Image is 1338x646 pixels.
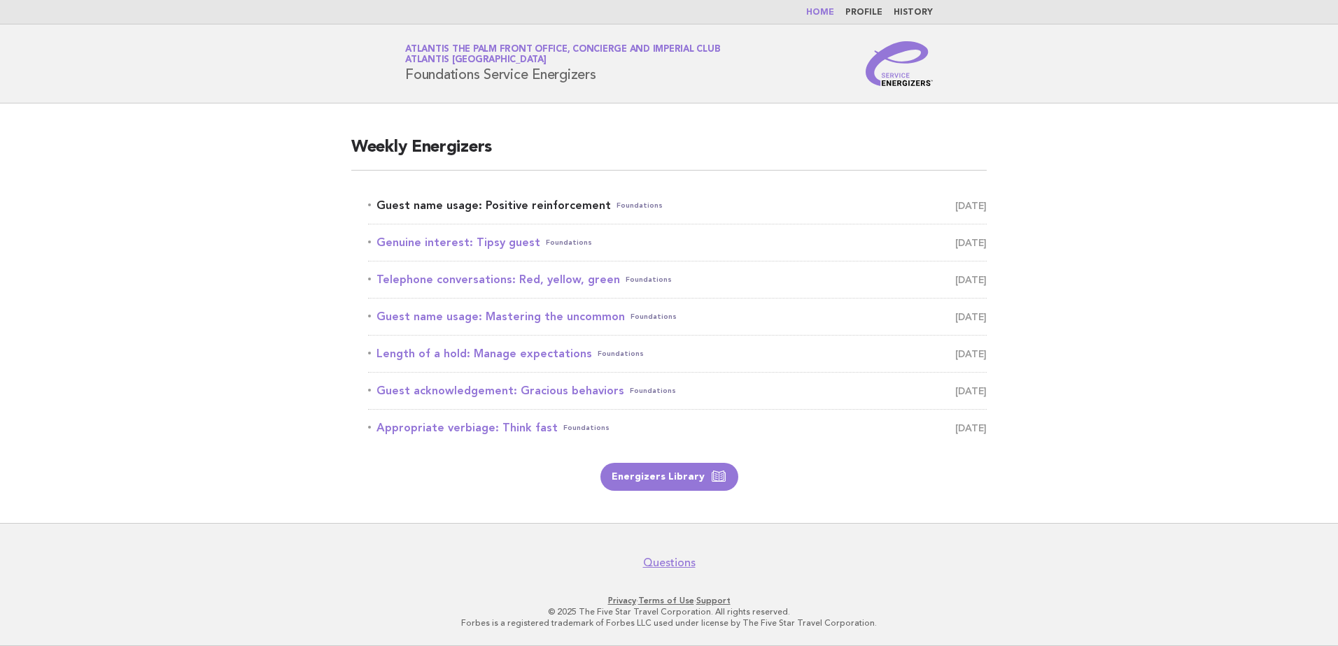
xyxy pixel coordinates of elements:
a: Profile [845,8,882,17]
p: © 2025 The Five Star Travel Corporation. All rights reserved. [241,606,1097,617]
a: Terms of Use [638,596,694,605]
a: Guest name usage: Mastering the uncommonFoundations [DATE] [368,307,987,326]
a: Guest acknowledgement: Gracious behaviorsFoundations [DATE] [368,381,987,401]
span: [DATE] [955,270,987,289]
a: Questions [643,556,696,570]
h1: Foundations Service Energizers [405,45,720,82]
a: Guest name usage: Positive reinforcementFoundations [DATE] [368,196,987,215]
p: · · [241,595,1097,606]
span: [DATE] [955,307,987,326]
a: Atlantis The Palm Front Office, Concierge and Imperial ClubAtlantis [GEOGRAPHIC_DATA] [405,45,720,64]
span: Foundations [626,270,672,289]
a: Privacy [608,596,636,605]
span: Foundations [617,196,663,215]
span: Atlantis [GEOGRAPHIC_DATA] [405,56,547,65]
span: Foundations [598,344,644,364]
span: Foundations [630,381,676,401]
span: [DATE] [955,233,987,252]
span: [DATE] [955,196,987,215]
span: Foundations [563,418,610,438]
a: Appropriate verbiage: Think fastFoundations [DATE] [368,418,987,438]
span: [DATE] [955,344,987,364]
a: Energizers Library [600,463,738,491]
span: [DATE] [955,381,987,401]
a: Support [696,596,731,605]
a: Telephone conversations: Red, yellow, greenFoundations [DATE] [368,270,987,289]
a: Genuine interest: Tipsy guestFoundations [DATE] [368,233,987,252]
img: Service Energizers [866,41,933,86]
a: Length of a hold: Manage expectationsFoundations [DATE] [368,344,987,364]
a: History [894,8,933,17]
span: Foundations [631,307,677,326]
span: Foundations [546,233,592,252]
p: Forbes is a registered trademark of Forbes LLC used under license by The Five Star Travel Corpora... [241,617,1097,629]
a: Home [806,8,834,17]
span: [DATE] [955,418,987,438]
h2: Weekly Energizers [351,136,987,171]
